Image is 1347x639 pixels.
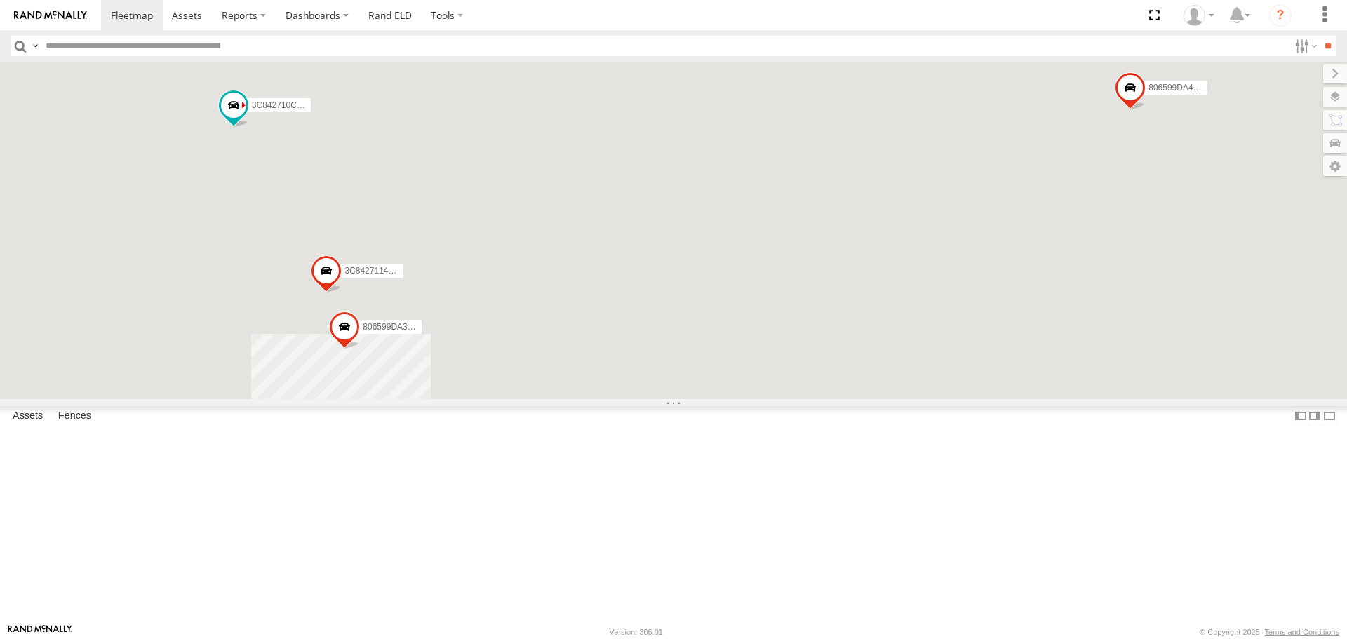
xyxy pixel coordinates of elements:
label: Search Query [29,36,41,56]
a: Visit our Website [8,625,72,639]
span: 806599DA3CB0/ 2 [363,323,433,332]
label: Assets [6,407,50,426]
div: Version: 305.01 [610,628,663,636]
label: Hide Summary Table [1322,406,1336,426]
span: 3C842710C530/ 20 [252,101,325,111]
label: Search Filter Options [1289,36,1320,56]
label: Dock Summary Table to the Right [1308,406,1322,426]
div: Jeremy Baird [1179,5,1219,26]
img: rand-logo.svg [14,11,87,20]
span: 3C842711467C/22 [344,266,415,276]
label: Fences [51,407,98,426]
i: ? [1269,4,1292,27]
label: Map Settings [1323,156,1347,176]
label: Dock Summary Table to the Left [1294,406,1308,426]
div: © Copyright 2025 - [1200,628,1339,636]
span: 806599DA4310 [1148,83,1207,93]
a: Terms and Conditions [1265,628,1339,636]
